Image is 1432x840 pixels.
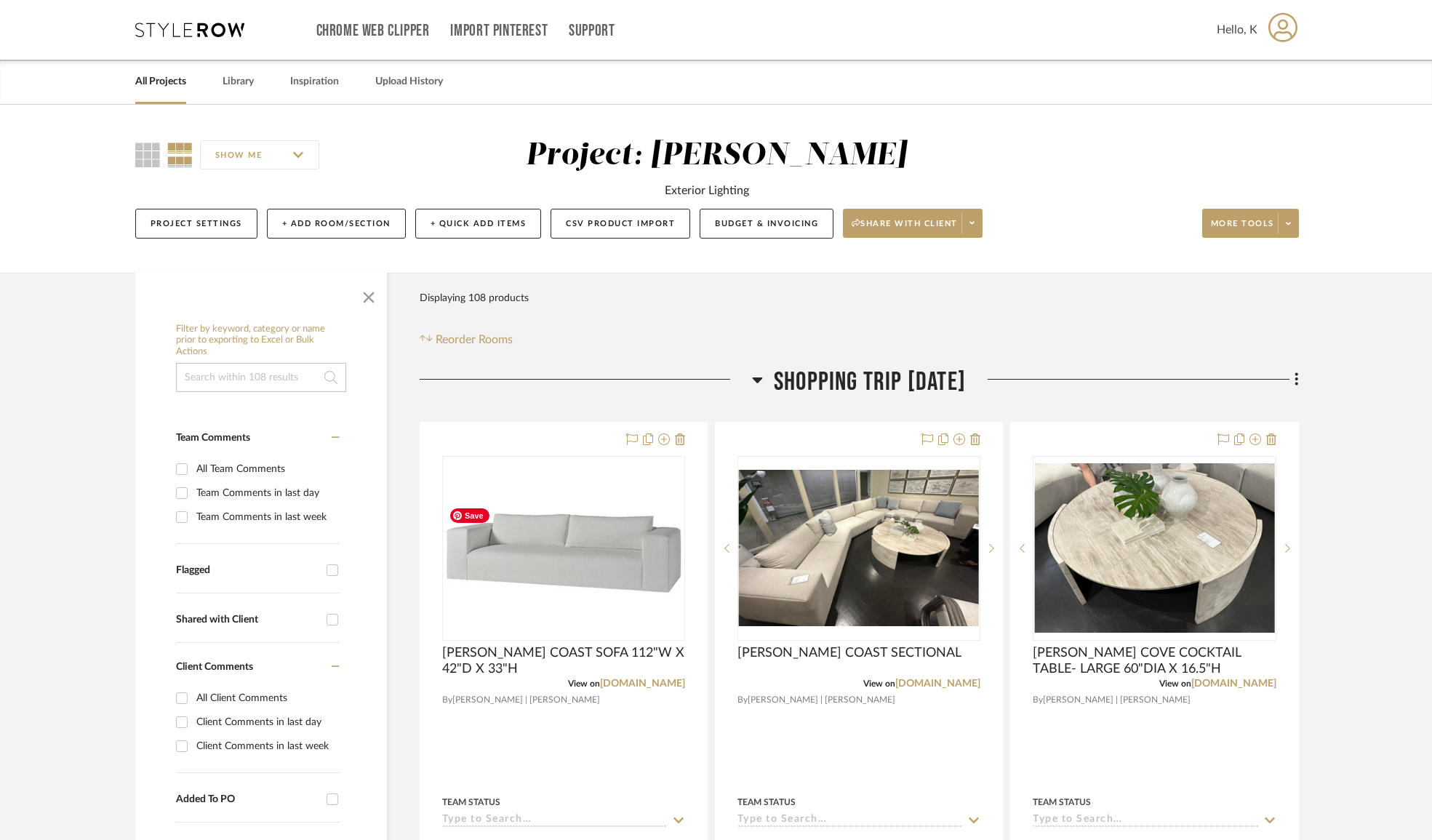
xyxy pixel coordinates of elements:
div: Added To PO [176,793,319,806]
span: [PERSON_NAME] | [PERSON_NAME] [748,693,895,707]
span: [PERSON_NAME] | [PERSON_NAME] [1043,693,1191,707]
a: Chrome Web Clipper [316,25,430,37]
div: Displaying 108 products [420,284,529,313]
div: Team Status [1033,796,1091,809]
div: All Team Comments [196,457,336,481]
div: Client Comments in last day [196,711,336,734]
div: 0 [1033,457,1275,640]
button: + Add Room/Section [267,209,406,239]
input: Search within 108 results [176,363,346,392]
button: CSV Product Import [551,209,690,239]
a: [DOMAIN_NAME] [1191,679,1276,689]
input: Type to Search… [442,814,668,828]
span: View on [863,679,895,688]
a: [DOMAIN_NAME] [895,679,980,689]
div: 0 [738,457,980,640]
div: Exterior Lighting [665,182,749,199]
input: Type to Search… [737,814,963,828]
span: [PERSON_NAME] | [PERSON_NAME] [452,693,600,707]
span: By [442,693,452,707]
a: Library [223,72,254,92]
span: [PERSON_NAME] COVE COCKTAIL TABLE- LARGE 60"DIA X 16.5"H [1033,645,1276,677]
span: Team Comments [176,433,250,443]
button: Close [354,280,383,309]
span: [PERSON_NAME] COAST SOFA 112"W X 42"D X 33"H [442,645,685,677]
img: BAKER COVE COCKTAIL TABLE- LARGE 60"DIA X 16.5"H [1034,463,1274,633]
img: BAKER COAST SOFA 112"W X 42"D X 33"H [444,502,684,595]
div: Project: [PERSON_NAME] [526,140,907,171]
div: Team Comments in last week [196,505,336,529]
span: SHOPPING TRIP [DATE] [774,367,966,398]
button: Project Settings [135,209,257,239]
h6: Filter by keyword, category or name prior to exporting to Excel or Bulk Actions [176,324,346,358]
span: By [737,693,748,707]
div: Flagged [176,564,319,577]
input: Type to Search… [1033,814,1258,828]
button: + Quick Add Items [415,209,542,239]
a: Support [569,25,615,37]
span: Save [450,508,489,523]
div: All Client Comments [196,687,336,710]
a: Inspiration [290,72,339,92]
div: Team Status [442,796,500,809]
span: By [1033,693,1043,707]
a: [DOMAIN_NAME] [600,679,685,689]
span: Share with client [852,218,958,240]
button: Share with client [843,209,983,238]
span: View on [568,679,600,688]
div: Team Comments in last day [196,481,336,505]
span: Reorder Rooms [436,331,513,348]
div: Team Status [737,796,796,809]
img: BAKER COAST SECTIONAL [739,470,979,626]
button: Budget & Invoicing [700,209,833,239]
span: Hello, K [1217,21,1257,39]
a: All Projects [135,72,186,92]
div: Shared with Client [176,614,319,626]
span: [PERSON_NAME] COAST SECTIONAL [737,645,961,661]
span: More tools [1211,218,1274,240]
span: Client Comments [176,662,253,672]
div: 0 [443,457,684,640]
a: Upload History [375,72,443,92]
span: View on [1159,679,1191,688]
button: Reorder Rooms [420,331,513,348]
div: Client Comments in last week [196,735,336,758]
button: More tools [1202,209,1299,238]
a: Import Pinterest [450,25,548,37]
